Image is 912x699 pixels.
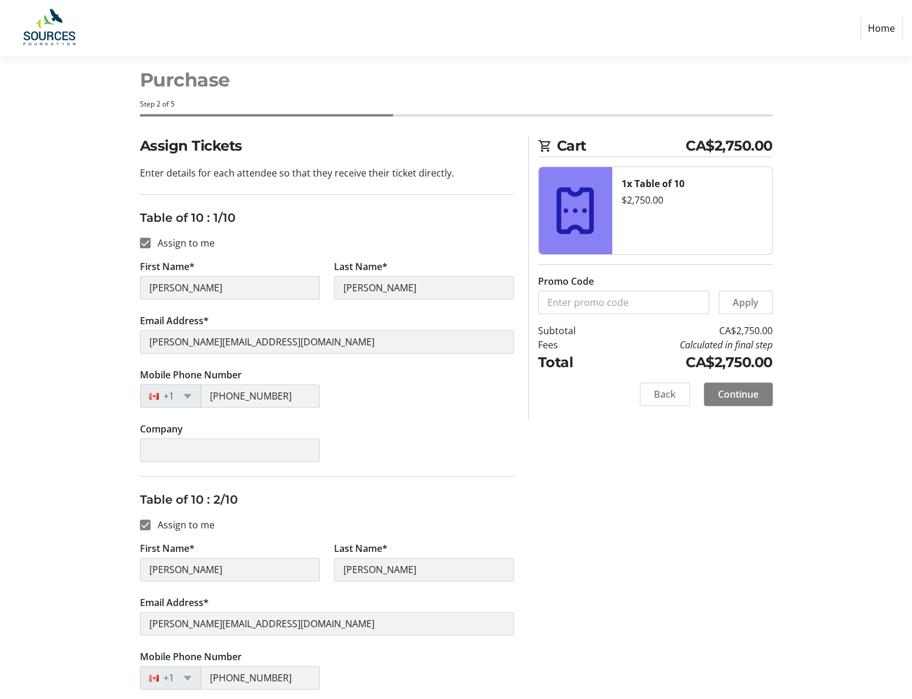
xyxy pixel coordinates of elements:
div: Step 2 of 5 [140,99,773,109]
td: Fees [538,338,606,352]
td: CA$2,750.00 [606,324,773,338]
label: Assign to me [151,518,215,532]
button: Apply [719,291,773,314]
span: Back [654,387,676,401]
img: Sources Foundation's Logo [9,5,93,52]
label: Company [140,422,183,436]
h2: Assign Tickets [140,135,514,157]
h3: Table of 10 : 1/10 [140,209,514,227]
label: Assign to me [151,236,215,250]
button: Continue [704,382,773,406]
label: First Name* [140,259,195,274]
label: Email Address* [140,595,209,610]
label: Promo Code [538,274,594,288]
a: Home [860,17,903,39]
span: Apply [733,295,759,309]
input: (506) 234-5678 [201,666,320,690]
h3: Table of 10 : 2/10 [140,491,514,508]
strong: 1x Table of 10 [622,177,684,190]
label: Last Name* [334,541,387,555]
span: Continue [718,387,759,401]
td: Calculated in final step [606,338,773,352]
label: Email Address* [140,314,209,328]
span: CA$2,750.00 [686,135,773,157]
input: (506) 234-5678 [201,384,320,408]
label: First Name* [140,541,195,555]
label: Last Name* [334,259,387,274]
span: Cart [557,135,686,157]
td: CA$2,750.00 [606,352,773,373]
p: Enter details for each attendee so that they receive their ticket directly. [140,166,514,180]
button: Back [640,382,690,406]
label: Mobile Phone Number [140,368,242,382]
td: Subtotal [538,324,606,338]
div: $2,750.00 [622,193,763,207]
input: Enter promo code [538,291,709,314]
td: Total [538,352,606,373]
h1: Purchase [140,66,773,94]
label: Mobile Phone Number [140,650,242,664]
